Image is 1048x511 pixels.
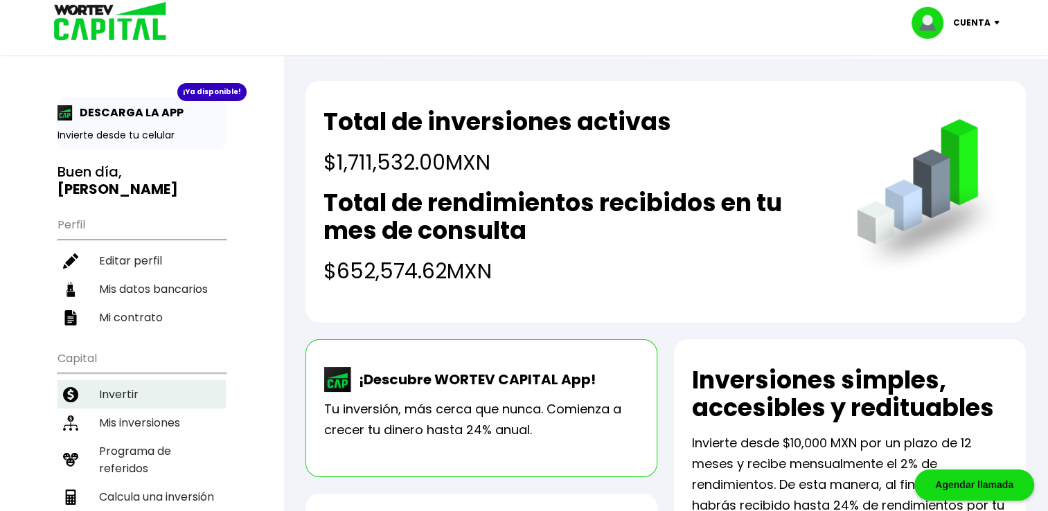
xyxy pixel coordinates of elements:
a: Editar perfil [57,246,226,275]
img: editar-icon.952d3147.svg [63,253,78,269]
h4: $652,574.62 MXN [323,256,829,287]
img: grafica.516fef24.png [851,119,1008,276]
h2: Inversiones simples, accesibles y redituables [692,366,1008,422]
img: invertir-icon.b3b967d7.svg [63,387,78,402]
p: Invierte desde tu celular [57,128,226,143]
p: DESCARGA LA APP [73,104,184,121]
div: ¡Ya disponible! [177,83,247,101]
img: calculadora-icon.17d418c4.svg [63,490,78,505]
img: recomiendanos-icon.9b8e9327.svg [63,452,78,467]
h2: Total de rendimientos recibidos en tu mes de consulta [323,189,829,244]
img: wortev-capital-app-icon [324,367,352,392]
img: contrato-icon.f2db500c.svg [63,310,78,325]
a: Calcula una inversión [57,483,226,511]
ul: Perfil [57,209,226,332]
h2: Total de inversiones activas [323,108,671,136]
img: profile-image [912,7,953,39]
h3: Buen día, [57,163,226,198]
a: Invertir [57,380,226,409]
b: [PERSON_NAME] [57,179,178,199]
p: Tu inversión, más cerca que nunca. Comienza a crecer tu dinero hasta 24% anual. [324,399,639,440]
img: app-icon [57,105,73,120]
a: Mis inversiones [57,409,226,437]
p: ¡Descubre WORTEV CAPITAL App! [352,369,596,390]
a: Mi contrato [57,303,226,332]
img: inversiones-icon.6695dc30.svg [63,415,78,431]
a: Mis datos bancarios [57,275,226,303]
img: datos-icon.10cf9172.svg [63,282,78,297]
img: icon-down [991,21,1009,25]
a: Programa de referidos [57,437,226,483]
h4: $1,711,532.00 MXN [323,147,671,178]
div: Agendar llamada [914,469,1034,501]
p: Cuenta [953,12,991,33]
